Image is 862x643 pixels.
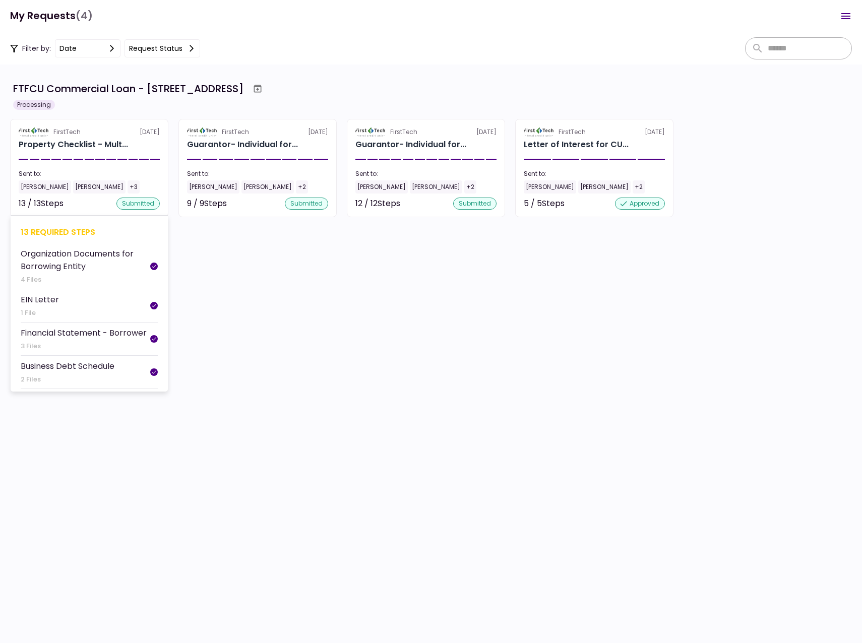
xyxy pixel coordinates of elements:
div: 5 / 5 Steps [524,198,565,210]
div: [PERSON_NAME] [578,180,631,194]
div: +2 [464,180,476,194]
div: EIN Letter [21,293,59,306]
div: 13 required steps [21,226,158,238]
div: [PERSON_NAME] [524,180,576,194]
div: Sent to: [355,169,497,178]
div: 3 Files [21,341,147,351]
button: Request status [125,39,200,57]
div: FTFCU Commercial Loan - [STREET_ADDRESS] [13,81,243,96]
div: 2 Files [21,374,114,384]
div: FirstTech [222,127,249,137]
div: [PERSON_NAME] [19,180,71,194]
div: [DATE] [355,127,497,137]
div: FirstTech [559,127,586,137]
div: Sent to: [187,169,328,178]
div: Guarantor- Individual for CULLUM & KELLEY PROPERTY HOLDINGS, LLC Reginald Kelley [355,139,466,151]
div: [DATE] [524,127,665,137]
img: Partner logo [19,127,49,137]
img: Partner logo [187,127,218,137]
div: 1 File [21,308,59,318]
div: Filter by: [10,39,200,57]
img: Partner logo [524,127,555,137]
div: submitted [116,198,160,210]
span: (4) [76,6,93,26]
h1: My Requests [10,6,93,26]
div: 9 / 9 Steps [187,198,227,210]
div: Guarantor- Individual for CULLUM & KELLEY PROPERTY HOLDINGS, LLC Keith Cullum [187,139,298,151]
button: Open menu [834,4,858,28]
div: submitted [285,198,328,210]
div: 13 / 13 Steps [19,198,64,210]
div: Business Debt Schedule [21,360,114,372]
div: Financial Statement - Borrower [21,327,147,339]
div: 4 Files [21,275,150,285]
div: Property Checklist - Multi-Family for CULLUM & KELLEY PROPERTY HOLDINGS, LLC 513 E Caney Street [19,139,128,151]
div: FirstTech [53,127,81,137]
div: Sent to: [19,169,160,178]
div: [DATE] [187,127,328,137]
div: [PERSON_NAME] [73,180,126,194]
div: Sent to: [524,169,665,178]
div: [PERSON_NAME] [241,180,294,194]
div: FirstTech [390,127,417,137]
div: date [59,43,77,54]
div: Organization Documents for Borrowing Entity [21,247,150,273]
div: [PERSON_NAME] [355,180,408,194]
button: Archive workflow [249,80,267,98]
div: +3 [128,180,140,194]
div: Processing [13,100,55,110]
div: [PERSON_NAME] [410,180,462,194]
div: submitted [453,198,497,210]
div: 12 / 12 Steps [355,198,400,210]
div: Letter of Interest for CULLUM & KELLEY PROPERTY HOLDINGS, LLC 513 E Caney Street Wharton TX [524,139,629,151]
img: Partner logo [355,127,386,137]
div: +2 [296,180,308,194]
div: approved [615,198,665,210]
div: [DATE] [19,127,160,137]
button: date [55,39,120,57]
div: [PERSON_NAME] [187,180,239,194]
div: +2 [633,180,645,194]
